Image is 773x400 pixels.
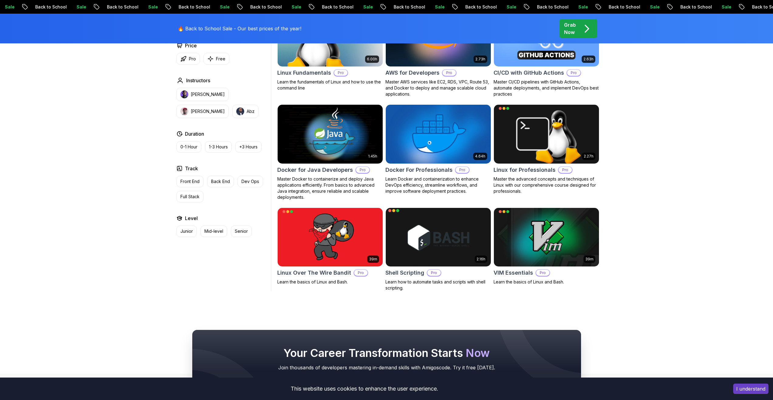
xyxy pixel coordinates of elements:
p: Back to School [27,4,68,10]
p: Front End [180,178,200,185]
p: Master CI/CD pipelines with GitHub Actions, automate deployments, and implement DevOps best pract... [494,79,599,97]
p: Dev Ops [241,178,259,185]
p: Master Docker to containerize and deploy Java applications efficiently. From basics to advanced J... [277,176,383,200]
h2: Instructors [186,77,210,84]
button: Back End [207,176,234,187]
p: Sale [212,4,231,10]
a: Linux Over The Wire Bandit card39mLinux Over The Wire BanditProLearn the basics of Linux and Bash. [277,208,383,285]
a: Shell Scripting card2.16hShell ScriptingProLearn how to automate tasks and scripts with shell scr... [385,208,491,291]
button: 0-1 Hour [176,141,201,153]
h2: Docker For Professionals [385,166,453,174]
p: 0-1 Hour [180,144,197,150]
p: 2.73h [475,57,485,62]
p: Pro [334,70,347,76]
p: +3 Hours [239,144,258,150]
p: Join thousands of developers mastering in-demand skills with Amigoscode. Try it free [DATE]. [204,364,569,371]
p: [PERSON_NAME] [191,91,225,97]
button: +3 Hours [235,141,262,153]
p: 🔥 Back to School Sale - Our best prices of the year! [178,25,301,32]
p: Back to School [600,4,642,10]
h2: CI/CD with GitHub Actions [494,69,564,77]
p: Back to School [457,4,498,10]
h2: Your Career Transformation Starts [204,347,569,359]
h2: Shell Scripting [385,269,424,277]
p: Abz [247,108,255,114]
img: Docker for Java Developers card [278,105,383,164]
p: Grab Now [564,21,576,36]
p: Pro [354,270,368,276]
p: Sale [355,4,375,10]
p: 1-3 Hours [209,144,228,150]
p: Back to School [170,4,212,10]
a: AWS for Developers card2.73hJUST RELEASEDAWS for DevelopersProMaster AWS services like EC2, RDS, ... [385,7,491,97]
p: Sale [283,4,303,10]
p: Free [216,56,225,62]
div: This website uses cookies to enhance the user experience. [5,382,724,395]
img: instructor img [236,107,244,115]
p: Back to School [242,4,283,10]
button: Mid-level [200,225,227,237]
p: Learn the fundamentals of Linux and how to use the command line [277,79,383,91]
p: Full Stack [180,194,200,200]
a: CI/CD with GitHub Actions card2.63hNEWCI/CD with GitHub ActionsProMaster CI/CD pipelines with Git... [494,7,599,97]
img: Shell Scripting card [383,206,493,268]
button: 1-3 Hours [205,141,232,153]
p: Mid-level [204,228,223,234]
p: Master the advanced concepts and techniques of Linux with our comprehensive course designed for p... [494,176,599,194]
p: Back to School [314,4,355,10]
h2: Linux Fundamentals [277,69,331,77]
p: 2.16h [477,257,485,262]
button: Pro [176,53,200,65]
p: Junior [180,228,193,234]
p: Back to School [529,4,570,10]
p: Sale [427,4,446,10]
p: [PERSON_NAME] [191,108,225,114]
p: Sale [570,4,590,10]
span: Now [466,346,490,360]
p: Learn how to automate tasks and scripts with shell scripting. [385,279,491,291]
p: Back to School [385,4,427,10]
p: Pro [189,56,196,62]
p: Sale [713,4,733,10]
a: VIM Essentials card39mVIM EssentialsProLearn the basics of Linux and Bash. [494,208,599,285]
button: instructor img[PERSON_NAME] [176,88,229,101]
p: Pro [356,167,369,173]
a: Linux for Professionals card2.27hLinux for ProfessionalsProMaster the advanced concepts and techn... [494,104,599,194]
p: 39m [585,257,593,262]
img: Linux for Professionals card [494,105,599,164]
button: instructor img[PERSON_NAME] [176,105,229,118]
p: Pro [427,270,441,276]
button: Junior [176,225,197,237]
p: Back to School [99,4,140,10]
button: Accept cookies [733,384,768,394]
p: Pro [443,70,456,76]
p: 2.63h [583,57,593,62]
p: Sale [498,4,518,10]
img: Docker For Professionals card [386,105,491,164]
a: Docker for Java Developers card1.45hDocker for Java DevelopersProMaster Docker to containerize an... [277,104,383,200]
button: Senior [231,225,252,237]
img: instructor img [180,107,188,115]
a: Linux Fundamentals card6.00hLinux FundamentalsProLearn the fundamentals of Linux and how to use t... [277,7,383,91]
h2: Linux for Professionals [494,166,556,174]
p: Pro [559,167,572,173]
p: Back to School [672,4,713,10]
h2: Docker for Java Developers [277,166,353,174]
h2: Level [185,215,198,222]
h2: Price [185,42,197,49]
p: Sale [68,4,88,10]
h2: AWS for Developers [385,69,440,77]
p: Master AWS services like EC2, RDS, VPC, Route 53, and Docker to deploy and manage scalable cloud ... [385,79,491,97]
p: Pro [456,167,469,173]
button: Full Stack [176,191,204,202]
p: 4.64h [475,154,485,159]
p: Back End [211,178,230,185]
p: Pro [567,70,580,76]
h2: VIM Essentials [494,269,533,277]
button: Dev Ops [238,176,263,187]
p: Learn the basics of Linux and Bash. [494,279,599,285]
p: 6.00h [367,57,377,62]
p: Learn the basics of Linux and Bash. [277,279,383,285]
img: instructor img [180,90,188,98]
button: Front End [176,176,204,187]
